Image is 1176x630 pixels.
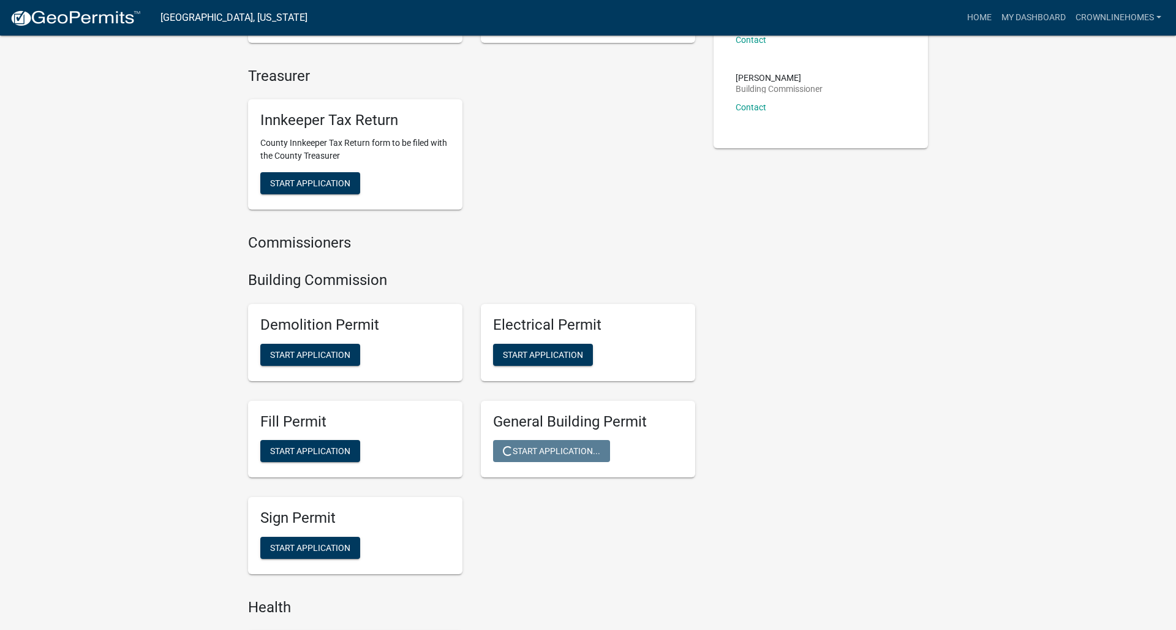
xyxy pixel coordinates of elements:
[736,85,823,93] p: Building Commissioner
[736,102,766,112] a: Contact
[260,137,450,162] p: County Innkeeper Tax Return form to be filed with the County Treasurer
[260,413,450,431] h5: Fill Permit
[260,537,360,559] button: Start Application
[503,446,600,456] span: Start Application...
[997,6,1071,29] a: My Dashboard
[736,74,823,82] p: [PERSON_NAME]
[493,413,683,431] h5: General Building Permit
[260,316,450,334] h5: Demolition Permit
[962,6,997,29] a: Home
[493,344,593,366] button: Start Application
[503,349,583,359] span: Start Application
[260,344,360,366] button: Start Application
[270,446,350,456] span: Start Application
[248,271,695,289] h4: Building Commission
[1071,6,1166,29] a: crownlinehomes
[270,543,350,553] span: Start Application
[270,178,350,188] span: Start Application
[270,349,350,359] span: Start Application
[260,172,360,194] button: Start Application
[160,7,307,28] a: [GEOGRAPHIC_DATA], [US_STATE]
[493,316,683,334] h5: Electrical Permit
[260,440,360,462] button: Start Application
[260,509,450,527] h5: Sign Permit
[736,35,766,45] a: Contact
[248,599,695,617] h4: Health
[248,67,695,85] h4: Treasurer
[493,440,610,462] button: Start Application...
[260,112,450,129] h5: Innkeeper Tax Return
[248,234,695,252] h4: Commissioners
